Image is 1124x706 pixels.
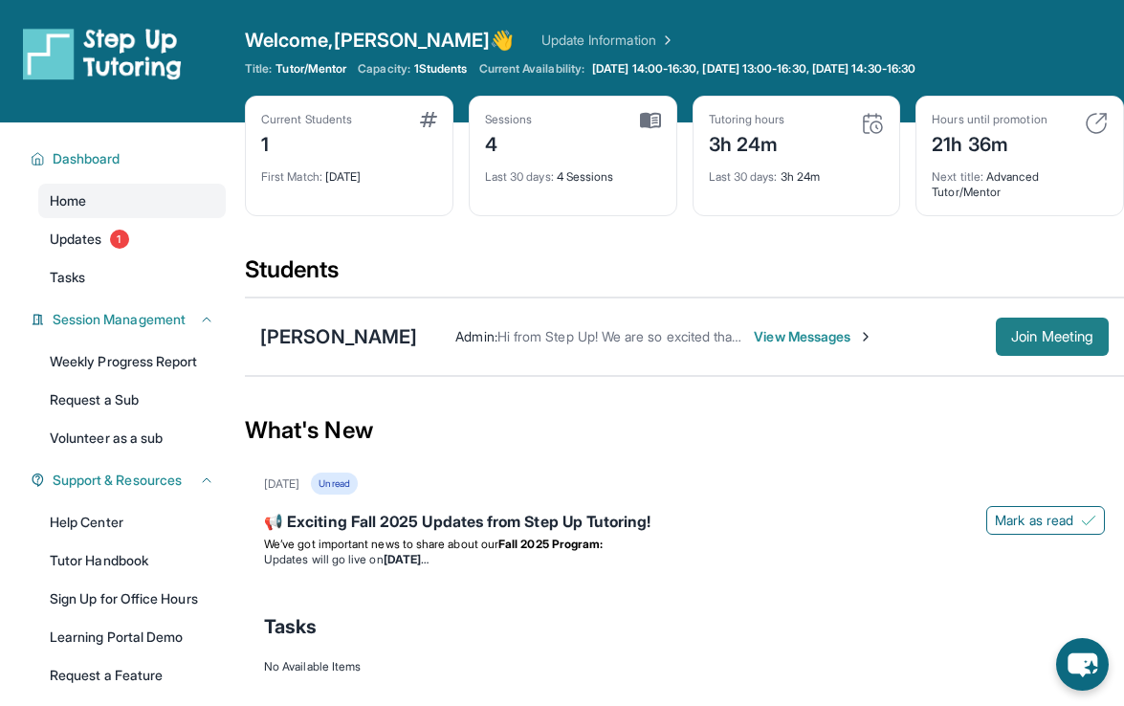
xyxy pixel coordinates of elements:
[264,476,299,492] div: [DATE]
[588,61,919,77] a: [DATE] 14:00-16:30, [DATE] 13:00-16:30, [DATE] 14:30-16:30
[260,323,417,350] div: [PERSON_NAME]
[709,169,778,184] span: Last 30 days :
[38,421,226,455] a: Volunteer as a sub
[1085,112,1108,135] img: card
[53,310,186,329] span: Session Management
[479,61,584,77] span: Current Availability:
[709,112,785,127] div: Tutoring hours
[932,112,1047,127] div: Hours until promotion
[50,230,102,249] span: Updates
[261,158,437,185] div: [DATE]
[592,61,915,77] span: [DATE] 14:00-16:30, [DATE] 13:00-16:30, [DATE] 14:30-16:30
[45,149,214,168] button: Dashboard
[245,388,1124,473] div: What's New
[858,329,873,344] img: Chevron-Right
[38,505,226,540] a: Help Center
[384,552,429,566] strong: [DATE]
[38,543,226,578] a: Tutor Handbook
[275,61,346,77] span: Tutor/Mentor
[455,328,496,344] span: Admin :
[485,112,533,127] div: Sessions
[45,471,214,490] button: Support & Resources
[261,127,352,158] div: 1
[50,268,85,287] span: Tasks
[38,582,226,616] a: Sign Up for Office Hours
[996,318,1109,356] button: Join Meeting
[38,344,226,379] a: Weekly Progress Report
[23,27,182,80] img: logo
[245,254,1124,297] div: Students
[264,510,1105,537] div: 📢 Exciting Fall 2025 Updates from Step Up Tutoring!
[311,473,357,495] div: Unread
[995,511,1073,530] span: Mark as read
[485,127,533,158] div: 4
[38,260,226,295] a: Tasks
[709,127,785,158] div: 3h 24m
[261,169,322,184] span: First Match :
[38,222,226,256] a: Updates1
[1011,331,1093,342] span: Join Meeting
[986,506,1105,535] button: Mark as read
[261,112,352,127] div: Current Students
[53,149,121,168] span: Dashboard
[485,169,554,184] span: Last 30 days :
[110,230,129,249] span: 1
[264,537,498,551] span: We’ve got important news to share about our
[245,27,515,54] span: Welcome, [PERSON_NAME] 👋
[1081,513,1096,528] img: Mark as read
[358,61,410,77] span: Capacity:
[50,191,86,210] span: Home
[640,112,661,129] img: card
[38,184,226,218] a: Home
[38,658,226,693] a: Request a Feature
[245,61,272,77] span: Title:
[264,613,317,640] span: Tasks
[264,552,1105,567] li: Updates will go live on
[932,169,983,184] span: Next title :
[754,327,873,346] span: View Messages
[861,112,884,135] img: card
[53,471,182,490] span: Support & Resources
[38,383,226,417] a: Request a Sub
[414,61,468,77] span: 1 Students
[932,158,1108,200] div: Advanced Tutor/Mentor
[485,158,661,185] div: 4 Sessions
[264,659,1105,674] div: No Available Items
[45,310,214,329] button: Session Management
[1056,638,1109,691] button: chat-button
[420,112,437,127] img: card
[38,620,226,654] a: Learning Portal Demo
[541,31,675,50] a: Update Information
[932,127,1047,158] div: 21h 36m
[498,537,603,551] strong: Fall 2025 Program:
[709,158,885,185] div: 3h 24m
[656,31,675,50] img: Chevron Right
